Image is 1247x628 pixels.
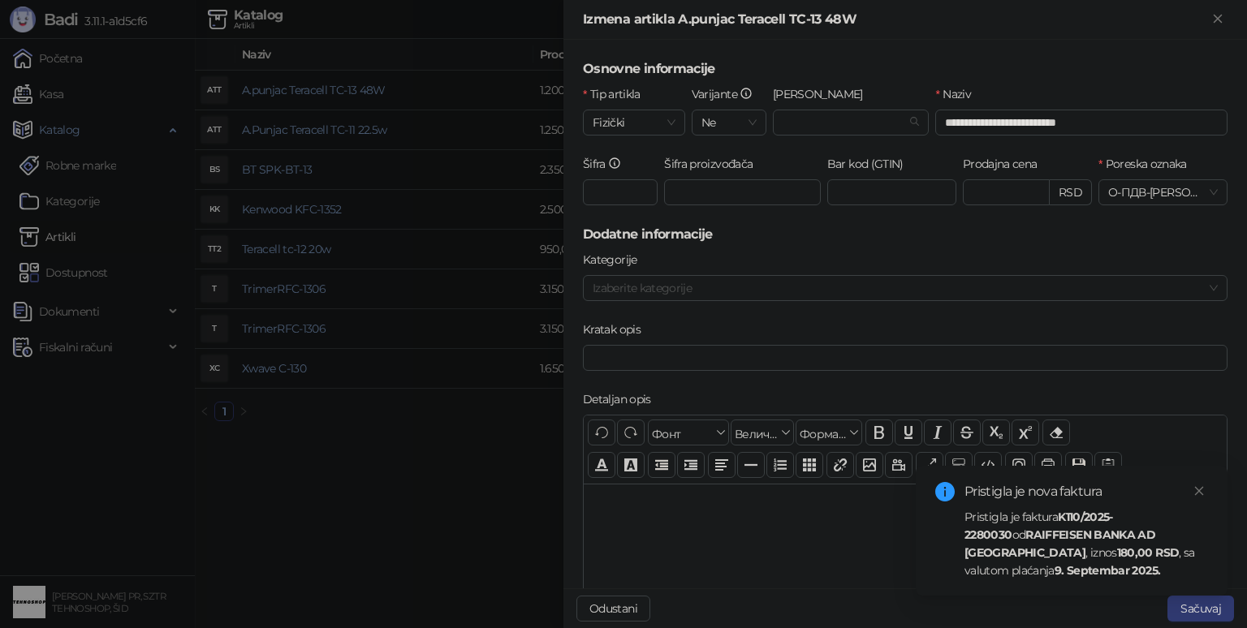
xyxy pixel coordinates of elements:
[1208,10,1228,29] button: Zatvori
[583,320,650,338] label: Kratak opis
[1042,419,1070,445] button: Уклони формат
[796,419,862,445] button: Формати
[974,452,1002,478] button: Приказ кода
[1034,452,1062,478] button: Штампај
[964,510,1113,542] strong: K110/2025-2280030
[865,419,893,445] button: Подебљано
[677,452,705,478] button: Увлачење
[964,527,1155,560] strong: RAIFFEISEN BANKA AD [GEOGRAPHIC_DATA]
[796,452,823,478] button: Табела
[664,155,763,173] label: Šifra proizvođača
[1190,482,1208,500] a: Close
[593,110,675,135] span: Fizički
[1117,545,1180,560] strong: 180,00 RSD
[826,452,854,478] button: Веза
[588,452,615,478] button: Боја текста
[827,155,913,173] label: Bar kod (GTIN)
[617,419,645,445] button: Понови
[731,419,794,445] button: Величина
[648,419,729,445] button: Фонт
[963,155,1047,173] label: Prodajna cena
[701,110,757,135] span: Ne
[1094,452,1122,478] button: Шаблон
[895,419,922,445] button: Подвучено
[1167,596,1234,622] button: Sačuvaj
[583,155,632,173] label: Šifra
[588,419,615,445] button: Поврати
[583,10,1208,29] div: Izmena artikla A.punjac Teracell TC-13 48W
[1108,180,1218,204] span: О-ПДВ - [PERSON_NAME] ( 20,00 %)
[766,452,794,478] button: Листа
[583,390,661,408] label: Detaljan opis
[583,251,647,269] label: Kategorije
[935,482,955,501] span: info-circle
[664,179,821,205] input: Šifra proizvođača
[964,508,1208,579] div: Pristigla je faktura od , iznos , sa valutom plaćanja
[1098,155,1197,173] label: Poreska oznaka
[964,482,1208,501] div: Pristigla je nova faktura
[982,419,1010,445] button: Индексирано
[1005,452,1033,478] button: Преглед
[885,452,913,478] button: Видео
[692,85,763,103] label: Varijante
[617,452,645,478] button: Боја позадине
[583,345,1228,371] input: Kratak opis
[1050,179,1092,205] div: RSD
[935,85,981,103] label: Naziv
[583,59,1228,79] h5: Osnovne informacije
[648,452,675,478] button: Извлачење
[1193,485,1205,497] span: close
[1065,452,1093,478] button: Сачувај
[827,179,956,205] input: Bar kod (GTIN)
[953,419,981,445] button: Прецртано
[856,452,883,478] button: Слика
[583,225,1228,244] h5: Dodatne informacije
[1055,563,1160,578] strong: 9. Septembar 2025.
[924,419,951,445] button: Искошено
[737,452,765,478] button: Хоризонтална линија
[583,85,650,103] label: Tip artikla
[708,452,736,478] button: Поравнање
[1012,419,1039,445] button: Експонент
[783,110,905,135] input: Robna marka
[935,110,1228,135] input: Naziv
[916,452,943,478] button: Приказ преко целог екрана
[576,596,650,622] button: Odustani
[773,85,873,103] label: Robna marka
[945,452,973,478] button: Прикажи блокове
